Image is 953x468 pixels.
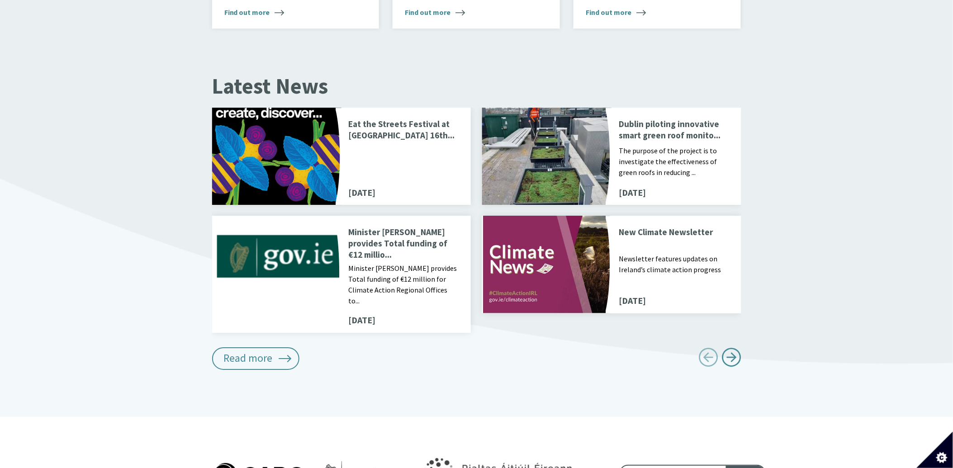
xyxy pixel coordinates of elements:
h2: Latest News [212,74,741,98]
p: Minister [PERSON_NAME] provides Total funding of €12 millio... [349,227,460,260]
p: Dublin piloting innovative smart green roof monito... [619,118,730,143]
span: [DATE] [349,186,376,199]
span: Find out more [224,7,284,18]
p: The purpose of the project is to investigate the effectiveness of green roofs in reducing ... [619,145,730,179]
p: Eat the Streets Festival at [GEOGRAPHIC_DATA] 16th... [349,118,460,143]
span: [DATE] [619,186,646,199]
span: Find out more [586,7,646,18]
span: Find out more [405,7,465,18]
a: Read more [212,347,300,370]
span: [DATE] [349,313,376,327]
a: Eat the Streets Festival at [GEOGRAPHIC_DATA] 16th... [DATE] [212,108,471,205]
button: Set cookie preferences [917,432,953,468]
p: Minister [PERSON_NAME] provides Total funding of €12 million for Climate Action Regional Offices ... [349,263,460,306]
a: Minister [PERSON_NAME] provides Total funding of €12 millio... Minister [PERSON_NAME] provides To... [212,216,471,332]
span: [DATE] [619,294,646,307]
p: Newsletter features updates on Ireland’s climate action progress [619,253,730,287]
a: Dublin piloting innovative smart green roof monito... The purpose of the project is to investigat... [482,108,741,205]
p: New Climate Newsletter [619,227,730,251]
a: New Climate Newsletter Newsletter features updates on Ireland’s climate action progress [DATE] [482,216,741,313]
